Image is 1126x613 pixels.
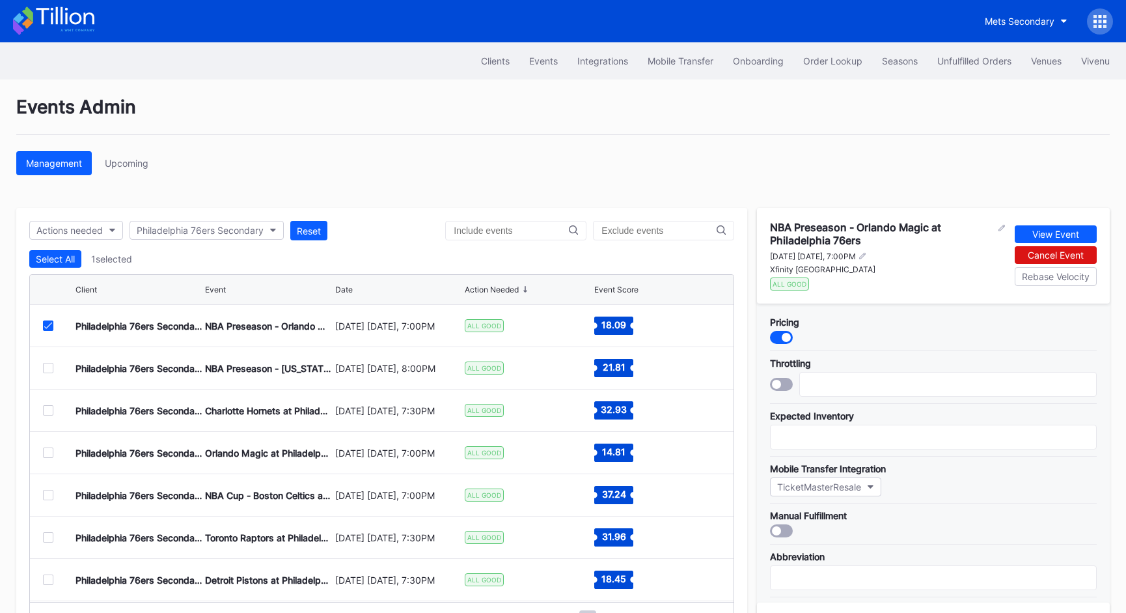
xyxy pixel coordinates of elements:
[465,489,504,502] div: ALL GOOD
[770,358,1097,369] div: Throttling
[803,55,862,66] div: Order Lookup
[602,489,626,500] text: 37.24
[16,151,92,175] button: Management
[29,221,123,240] button: Actions needed
[16,96,1110,135] div: Events Admin
[465,362,504,375] div: ALL GOOD
[205,405,331,416] div: Charlotte Hornets at Philadelphia 76ers
[1071,49,1119,73] button: Vivenu
[454,225,568,236] input: Include events
[1022,271,1090,282] div: Rebase Velocity
[76,363,202,374] div: Philadelphia 76ers Secondary
[465,285,519,294] div: Action Needed
[1031,55,1062,66] div: Venues
[76,448,202,459] div: Philadelphia 76ers Secondary
[76,321,202,332] div: Philadelphia 76ers Secondary
[76,575,202,586] div: Philadelphia 76ers Secondary
[770,221,995,247] div: NBA Preseason - Orlando Magic at Philadelphia 76ers
[985,16,1054,27] div: Mets Secondary
[770,463,1097,474] div: Mobile Transfer Integration
[335,363,461,374] div: [DATE] [DATE], 8:00PM
[465,404,504,417] div: ALL GOOD
[1015,225,1097,243] button: View Event
[601,319,626,330] text: 18.09
[770,264,1005,274] div: Xfinity [GEOGRAPHIC_DATA]
[1015,246,1097,264] button: Cancel Event
[770,410,1097,421] div: Expected Inventory
[519,49,568,73] button: Events
[777,481,861,492] div: TicketMasterResale
[76,285,97,294] div: Client
[465,573,504,586] div: ALL GOOD
[29,250,81,268] button: Select All
[205,321,331,332] div: NBA Preseason - Orlando Magic at Philadelphia 76ers
[137,225,264,236] div: Philadelphia 76ers Secondary
[205,490,331,501] div: NBA Cup - Boston Celtics at Philadelphia 76ers
[91,253,132,264] div: 1 selected
[770,510,1097,521] div: Manual Fulfillment
[335,575,461,586] div: [DATE] [DATE], 7:30PM
[130,221,284,240] button: Philadelphia 76ers Secondary
[872,49,927,73] button: Seasons
[95,151,158,175] button: Upcoming
[335,405,461,416] div: [DATE] [DATE], 7:30PM
[465,319,504,332] div: ALL GOOD
[1028,249,1084,261] div: Cancel Event
[36,225,103,236] div: Actions needed
[205,448,331,459] div: Orlando Magic at Philadelphia 76ers
[1032,229,1079,240] div: View Event
[1021,49,1071,73] button: Venues
[297,225,321,236] div: Reset
[76,405,202,416] div: Philadelphia 76ers Secondary
[36,253,75,264] div: Select All
[105,158,148,169] div: Upcoming
[601,573,626,584] text: 18.45
[770,478,881,496] button: TicketMasterResale
[529,55,558,66] div: Events
[335,448,461,459] div: [DATE] [DATE], 7:00PM
[26,158,82,169] div: Management
[481,55,510,66] div: Clients
[602,446,625,457] text: 14.81
[975,9,1077,33] button: Mets Secondary
[601,404,627,415] text: 32.93
[335,490,461,501] div: [DATE] [DATE], 7:00PM
[770,278,809,291] div: ALL GOOD
[638,49,723,73] button: Mobile Transfer
[205,575,331,586] div: Detroit Pistons at Philadelphia 76ers
[601,225,716,236] input: Exclude events
[594,285,639,294] div: Event Score
[205,532,331,543] div: Toronto Raptors at Philadelphia 76ers
[927,49,1021,73] button: Unfulfilled Orders
[205,285,226,294] div: Event
[603,362,625,373] text: 21.81
[205,363,331,374] div: NBA Preseason - [US_STATE] Timberwolves at Philadelphia 76ers
[76,532,202,543] div: Philadelphia 76ers Secondary
[335,285,353,294] div: Date
[471,49,519,73] button: Clients
[770,551,1097,562] div: Abbreviation
[793,49,872,73] button: Order Lookup
[1081,55,1110,66] div: Vivenu
[577,55,628,66] div: Integrations
[465,531,504,544] div: ALL GOOD
[648,55,713,66] div: Mobile Transfer
[770,317,1097,328] div: Pricing
[733,55,784,66] div: Onboarding
[335,532,461,543] div: [DATE] [DATE], 7:30PM
[290,221,327,240] button: Reset
[568,49,638,73] button: Integrations
[882,55,918,66] div: Seasons
[723,49,793,73] button: Onboarding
